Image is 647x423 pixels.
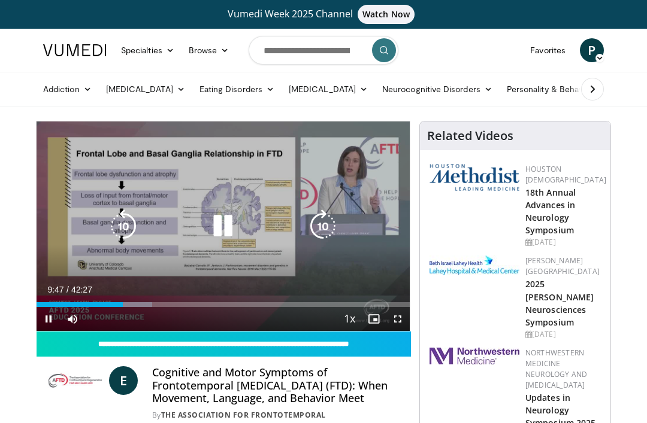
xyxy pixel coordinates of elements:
[46,366,104,395] img: The Association for Frontotemporal Degeneration
[37,121,410,331] video-js: Video Player
[525,237,606,248] div: [DATE]
[192,77,282,101] a: Eating Disorders
[523,38,573,62] a: Favorites
[430,348,519,364] img: 2a462fb6-9365-492a-ac79-3166a6f924d8.png.150x105_q85_autocrop_double_scale_upscale_version-0.2.jpg
[525,278,594,327] a: 2025 [PERSON_NAME] Neurosciences Symposium
[427,129,513,143] h4: Related Videos
[43,44,107,56] img: VuMedi Logo
[109,366,138,395] a: E
[36,77,99,101] a: Addiction
[362,307,386,331] button: Enable picture-in-picture mode
[66,285,69,294] span: /
[358,5,415,24] span: Watch Now
[37,302,410,307] div: Progress Bar
[61,307,84,331] button: Mute
[525,187,576,236] a: 18th Annual Advances in Neurology Symposium
[249,36,398,65] input: Search topics, interventions
[525,348,587,390] a: Northwestern Medicine Neurology and [MEDICAL_DATA]
[36,5,611,24] a: Vumedi Week 2025 ChannelWatch Now
[430,164,519,191] img: 5e4488cc-e109-4a4e-9fd9-73bb9237ee91.png.150x105_q85_autocrop_double_scale_upscale_version-0.2.png
[525,255,600,276] a: [PERSON_NAME][GEOGRAPHIC_DATA]
[182,38,237,62] a: Browse
[430,255,519,275] img: e7977282-282c-4444-820d-7cc2733560fd.jpg.150x105_q85_autocrop_double_scale_upscale_version-0.2.jpg
[580,38,604,62] a: P
[282,77,375,101] a: [MEDICAL_DATA]
[375,77,500,101] a: Neurocognitive Disorders
[114,38,182,62] a: Specialties
[152,366,401,405] h4: Cognitive and Motor Symptoms of Frontotemporal [MEDICAL_DATA] (FTD): When Movement, Language, and...
[386,307,410,331] button: Fullscreen
[525,329,601,340] div: [DATE]
[47,285,64,294] span: 9:47
[99,77,192,101] a: [MEDICAL_DATA]
[525,164,606,185] a: Houston [DEMOGRAPHIC_DATA]
[338,307,362,331] button: Playback Rate
[37,307,61,331] button: Pause
[71,285,92,294] span: 42:27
